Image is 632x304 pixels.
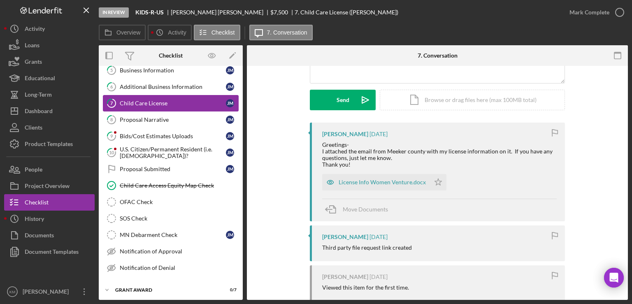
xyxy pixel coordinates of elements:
div: Documents [25,227,54,246]
div: [PERSON_NAME] [PERSON_NAME] [171,9,270,16]
div: J M [226,165,234,173]
div: Project Overview [25,178,70,196]
button: Checklist [194,25,240,40]
tspan: 6 [110,84,113,89]
div: Activity [25,21,45,39]
button: Product Templates [4,136,95,152]
tspan: 7 [110,100,113,106]
div: J M [226,116,234,124]
button: History [4,211,95,227]
div: Notification of Approval [120,248,238,255]
div: Send [337,90,349,110]
button: Overview [99,25,146,40]
span: Move Documents [343,206,388,213]
div: Dashboard [25,103,53,121]
button: Documents [4,227,95,244]
div: [PERSON_NAME] [21,283,74,302]
div: License Info Women Venture.docx [339,179,426,186]
div: J M [226,83,234,91]
button: KM[PERSON_NAME] [4,283,95,300]
button: Document Templates [4,244,95,260]
button: Activity [4,21,95,37]
div: Grant Award [115,288,216,292]
button: Loans [4,37,95,53]
a: 9Bids/Cost Estimates UploadsJM [103,128,239,144]
a: OFAC Check [103,194,239,210]
div: Grants [25,53,42,72]
button: Clients [4,119,95,136]
div: Additional Business Information [120,84,226,90]
div: Checklist [25,194,49,213]
div: [PERSON_NAME] [322,274,368,280]
a: 6Additional Business InformationJM [103,79,239,95]
time: 2025-07-14 04:43 [369,131,388,137]
a: Notification of Denial [103,260,239,276]
div: Long-Term [25,86,52,105]
tspan: 9 [110,133,113,139]
a: 5Business InformationJM [103,62,239,79]
tspan: 10 [109,150,114,155]
div: J M [226,66,234,74]
a: 10U.S. Citizen/Permanent Resident (i.e. [DEMOGRAPHIC_DATA])?JM [103,144,239,161]
div: History [25,211,44,229]
div: In Review [99,7,129,18]
time: 2025-06-25 17:55 [369,274,388,280]
div: Viewed this item for the first time. [322,284,409,291]
div: [PERSON_NAME] [322,131,368,137]
label: Overview [116,29,140,36]
button: Checklist [4,194,95,211]
div: Child Care Access Equity Map Check [120,182,238,189]
a: Proposal SubmittedJM [103,161,239,177]
label: Activity [168,29,186,36]
button: Mark Complete [561,4,628,21]
tspan: 5 [110,67,113,73]
div: Mark Complete [569,4,609,21]
div: Third party file request link created [322,244,412,251]
text: KM [9,290,15,294]
div: Checklist [159,52,183,59]
div: Bids/Cost Estimates Uploads [120,133,226,139]
div: Greetings- I attached the email from Meeker county with my license information on it. If you have... [322,142,557,168]
div: Business Information [120,67,226,74]
b: KIDS-R-US [135,9,164,16]
a: 8Proposal NarrativeJM [103,111,239,128]
div: Proposal Narrative [120,116,226,123]
div: Loans [25,37,39,56]
button: Activity [148,25,191,40]
div: U.S. Citizen/Permanent Resident (i.e. [DEMOGRAPHIC_DATA])? [120,146,226,159]
div: 0 / 7 [222,288,237,292]
div: [PERSON_NAME] [322,234,368,240]
a: People [4,161,95,178]
a: Child Care Access Equity Map Check [103,177,239,194]
button: Educational [4,70,95,86]
button: Project Overview [4,178,95,194]
button: Long-Term [4,86,95,103]
div: Clients [25,119,42,138]
label: 7. Conversation [267,29,307,36]
div: J M [226,99,234,107]
button: Grants [4,53,95,70]
div: J M [226,149,234,157]
label: Checklist [211,29,235,36]
div: Proposal Submitted [120,166,226,172]
a: Notification of Approval [103,243,239,260]
span: $7,500 [270,9,288,16]
div: Child Care License [120,100,226,107]
div: Document Templates [25,244,79,262]
button: Dashboard [4,103,95,119]
a: MN Debarment CheckJM [103,227,239,243]
button: Send [310,90,376,110]
button: 7. Conversation [249,25,313,40]
div: 7. Conversation [418,52,458,59]
div: Product Templates [25,136,73,154]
